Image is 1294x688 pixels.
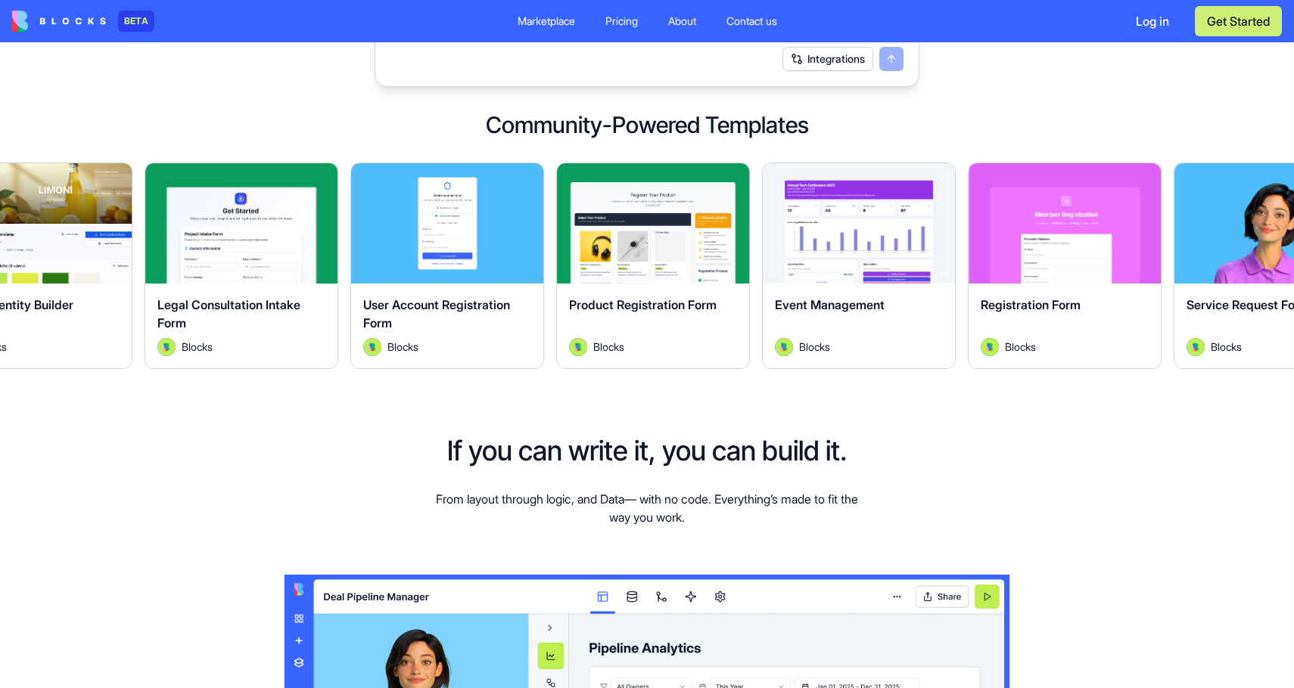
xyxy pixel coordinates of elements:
a: Contact us [714,8,789,35]
button: Integrations [782,47,873,71]
span: Blocks [1005,339,1036,355]
a: BETA [12,11,154,32]
span: Registration Form [981,297,1081,312]
img: Avatar [1187,338,1205,356]
img: Avatar [775,338,793,356]
p: From layout through logic, and Data— with no code. Everything’s made to fit the way you work. [429,490,865,526]
span: Blocks [593,339,624,355]
a: Pricing [593,8,650,35]
div: Contact us [726,14,777,29]
img: Avatar [981,338,999,356]
img: Avatar [363,338,381,356]
h2: Community-Powered Templates [24,111,1270,138]
a: About [656,8,708,35]
button: Get Started [1195,6,1282,36]
div: Marketplace [518,14,575,29]
span: Event Management [775,297,885,312]
span: User Account Registration Form [363,297,510,330]
img: Avatar [157,338,176,356]
div: BETA [118,11,154,32]
span: Product Registration Form [569,297,717,312]
span: Blocks [387,339,418,355]
span: Legal Consultation Intake Form [157,297,300,330]
img: logo [12,11,106,32]
span: Blocks [1211,339,1242,355]
h2: If you can write it, you can build it. [447,435,847,466]
img: Avatar [569,338,587,356]
a: Marketplace [505,8,587,35]
div: About [668,14,696,29]
button: Log in [1122,6,1183,36]
span: Blocks [182,339,213,355]
div: Pricing [605,14,638,29]
span: Blocks [799,339,830,355]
